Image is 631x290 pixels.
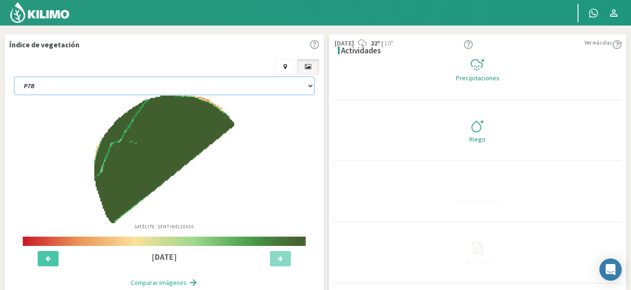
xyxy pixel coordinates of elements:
[336,75,619,81] div: Precipitaciones
[599,258,622,281] div: Open Intercom Messenger
[333,100,622,161] button: Riego
[336,197,619,204] div: Carga mensual
[9,1,70,24] img: Kilimo
[134,223,194,230] p: Satélite: Sentinel
[333,222,622,284] button: BH Tabla
[89,252,240,262] h4: [DATE]
[333,161,622,222] button: Carga mensual
[9,39,79,50] p: Índice de vegetación
[94,96,234,223] img: b11bc6d1-daf0-4ff2-9711-fe3ccffd2c9f_-_sentinel_-_2025-09-12.png
[341,46,381,55] h4: Actividades
[336,258,619,264] div: BH Tabla
[180,224,194,230] span: 10X10
[336,136,619,142] div: Riego
[23,237,306,246] img: scale
[333,39,622,100] button: Precipitaciones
